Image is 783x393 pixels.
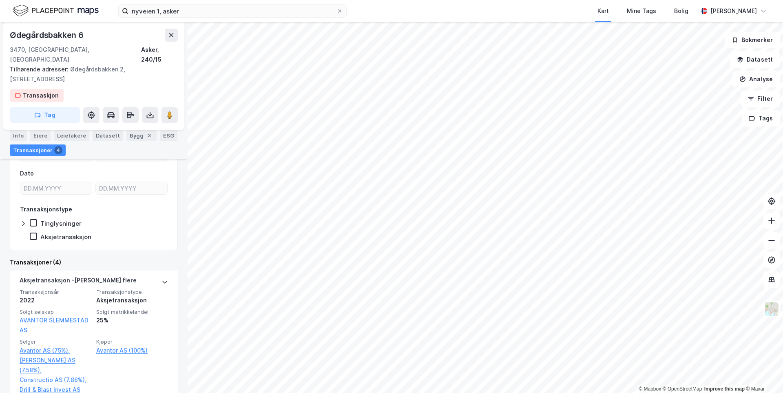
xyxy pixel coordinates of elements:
div: Aksjetransaksjon [96,295,168,305]
button: Bokmerker [725,32,780,48]
div: Dato [20,169,34,178]
div: Aksjetransaksjon - [PERSON_NAME] flere [20,275,137,289]
span: Tilhørende adresser: [10,66,70,73]
span: Kjøper [96,338,168,345]
img: Z [764,301,779,317]
span: Solgt matrikkelandel [96,309,168,315]
div: Info [10,130,27,141]
div: Bygg [126,130,157,141]
div: 4 [54,146,62,154]
div: Aksjetransaksjon [40,233,91,241]
div: Leietakere [54,130,89,141]
a: [PERSON_NAME] AS (7.58%), [20,355,91,375]
div: Transaksjoner (4) [10,258,178,267]
div: [PERSON_NAME] [710,6,757,16]
button: Datasett [730,51,780,68]
a: Mapbox [639,386,661,392]
a: Improve this map [704,386,745,392]
div: Ødegårdsbakken 6 [10,29,85,42]
input: Søk på adresse, matrikkel, gårdeiere, leietakere eller personer [128,5,336,17]
div: Ødegårdsbakken 2, [STREET_ADDRESS] [10,64,171,84]
a: Constructio AS (7.88%), [20,375,91,385]
div: Eiere [30,130,51,141]
div: Bolig [674,6,688,16]
iframe: Chat Widget [742,354,783,393]
input: DD.MM.YYYY [96,182,167,194]
span: Transaksjonsår [20,289,91,295]
div: Kontrollprogram for chat [742,354,783,393]
button: Filter [741,91,780,107]
div: Asker, 240/15 [141,45,178,64]
div: Tinglysninger [40,220,82,227]
a: Avantor AS (100%) [96,346,168,355]
div: Datasett [93,130,123,141]
div: 2022 [20,295,91,305]
input: DD.MM.YYYY [20,182,92,194]
div: Transaksjonstype [20,204,72,214]
img: logo.f888ab2527a4732fd821a326f86c7f29.svg [13,4,99,18]
div: 3470, [GEOGRAPHIC_DATA], [GEOGRAPHIC_DATA] [10,45,141,64]
a: OpenStreetMap [663,386,702,392]
div: Kart [597,6,609,16]
span: Transaksjonstype [96,289,168,295]
div: Mine Tags [627,6,656,16]
a: AVANTOR SLEMMESTAD AS [20,317,88,333]
button: Tags [742,110,780,127]
button: Analyse [732,71,780,87]
div: ESG [160,130,177,141]
span: Solgt selskap [20,309,91,315]
div: Transaksjoner [10,144,66,156]
button: Tag [10,107,80,123]
a: Avantor AS (75%), [20,346,91,355]
div: Transaskjon [23,91,59,100]
div: 25% [96,315,168,325]
div: 3 [145,131,153,140]
span: Selger [20,338,91,345]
